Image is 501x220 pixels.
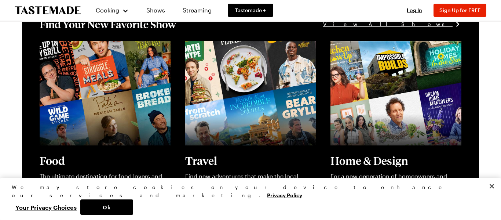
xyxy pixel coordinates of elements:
[484,178,500,194] button: Close
[15,6,81,15] a: To Tastemade Home Page
[439,7,480,13] span: Sign Up for FREE
[96,7,119,14] span: Cooking
[40,42,140,49] a: View full content for [object Object]
[267,191,302,198] a: More information about your privacy, opens in a new tab
[407,7,422,13] span: Log In
[12,199,80,215] button: Your Privacy Choices
[185,42,285,49] a: View full content for [object Object]
[323,20,453,28] span: View All Shows
[323,20,461,28] a: View All Shows
[228,4,273,17] a: Tastemade +
[235,7,266,14] span: Tastemade +
[80,199,133,215] button: Ok
[40,18,176,31] h1: Find Your New Favorite Show
[400,7,429,14] button: Log In
[12,183,483,215] div: Privacy
[12,183,483,199] div: We may store cookies on your device to enhance our services and marketing.
[434,4,486,17] button: Sign Up for FREE
[330,42,431,49] a: View full content for [object Object]
[95,1,129,19] button: Cooking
